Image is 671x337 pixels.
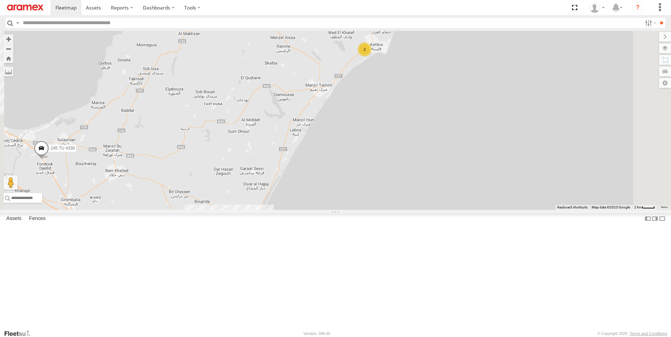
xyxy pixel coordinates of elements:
[632,2,643,13] i: ?
[651,213,658,223] label: Dock Summary Table to the Right
[7,5,44,11] img: aramex-logo.svg
[304,331,330,336] div: Version: 306.00
[660,206,668,209] a: Terms (opens in new tab)
[4,176,18,190] button: Drag Pegman onto the map to open Street View
[51,146,75,151] span: 245 TU 4330
[4,330,36,337] a: Visit our Website
[15,18,20,28] label: Search Query
[632,205,657,210] button: Map Scale: 2 km per 33 pixels
[557,205,587,210] button: Keyboard shortcuts
[642,18,657,28] label: Search Filter Options
[26,214,49,223] label: Fences
[659,213,666,223] label: Hide Summary Table
[659,78,671,88] label: Map Settings
[597,331,667,336] div: © Copyright 2025 -
[4,54,13,63] button: Zoom Home
[630,331,667,336] a: Terms and Conditions
[592,205,630,209] span: Map data ©2025 Google
[4,67,13,76] label: Measure
[634,205,642,209] span: 2 km
[3,214,25,223] label: Assets
[358,42,372,56] div: 2
[587,2,607,13] div: Zied Bensalem
[4,44,13,54] button: Zoom out
[644,213,651,223] label: Dock Summary Table to the Left
[4,34,13,44] button: Zoom in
